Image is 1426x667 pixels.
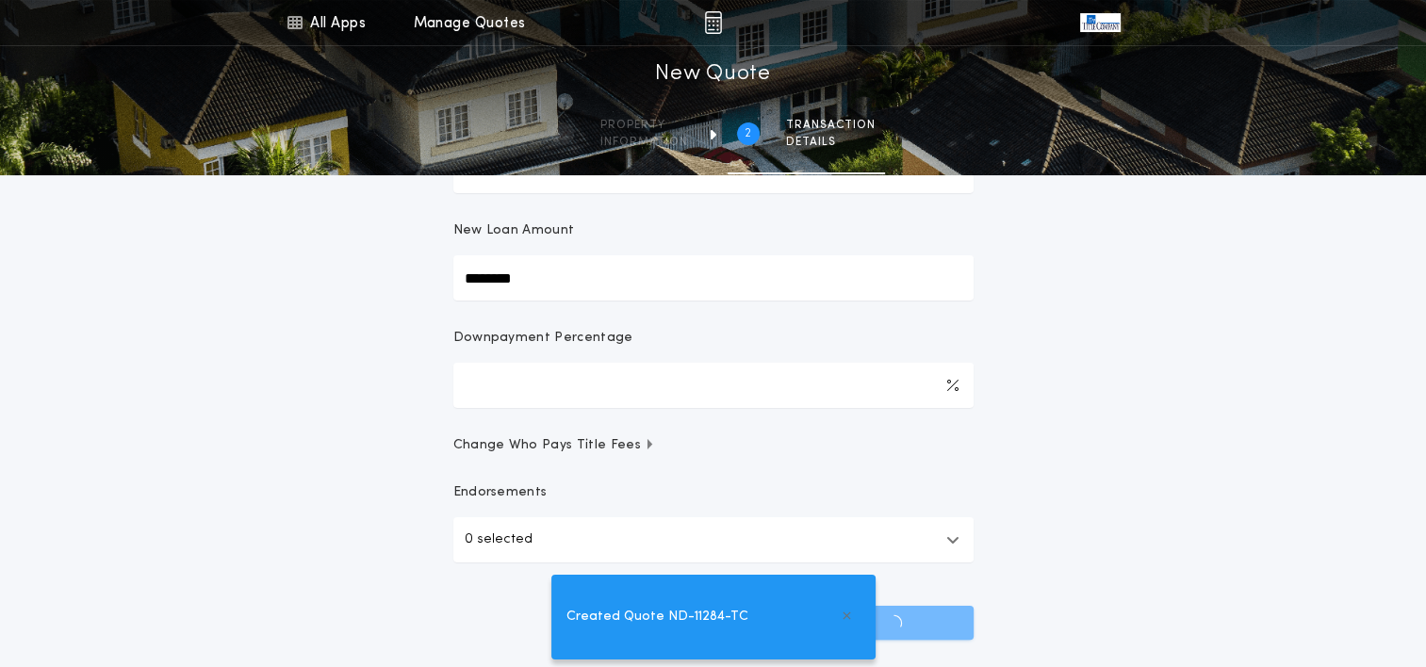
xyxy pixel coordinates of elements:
[566,607,748,627] span: Created Quote ND-11284-TC
[453,483,974,502] p: Endorsements
[704,11,722,34] img: img
[453,255,974,301] input: New Loan Amount
[1080,13,1120,32] img: vs-icon
[453,221,575,240] p: New Loan Amount
[655,59,770,89] h1: New Quote
[453,436,974,455] button: Change Who Pays Title Fees
[786,135,876,150] span: details
[600,118,688,133] span: Property
[465,529,533,551] p: 0 selected
[453,436,656,455] span: Change Who Pays Title Fees
[745,126,751,141] h2: 2
[600,135,688,150] span: information
[453,329,633,348] p: Downpayment Percentage
[786,118,876,133] span: Transaction
[453,363,974,408] input: Downpayment Percentage
[453,517,974,562] button: 0 selected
